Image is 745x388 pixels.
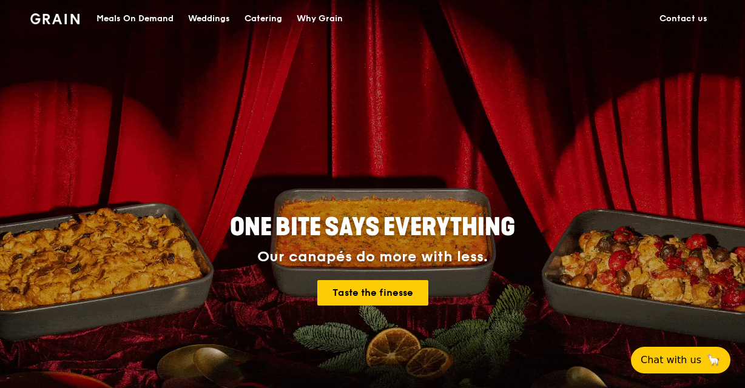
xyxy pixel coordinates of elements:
a: Catering [237,1,289,37]
a: Contact us [652,1,715,37]
img: Grain [30,13,79,24]
a: Why Grain [289,1,350,37]
div: Our canapés do more with less. [154,249,591,266]
a: Taste the finesse [317,280,428,306]
a: Weddings [181,1,237,37]
span: ONE BITE SAYS EVERYTHING [230,213,515,242]
div: Why Grain [297,1,343,37]
button: Chat with us🦙 [631,347,730,373]
span: 🦙 [706,353,721,367]
div: Catering [244,1,282,37]
div: Meals On Demand [96,1,174,37]
div: Weddings [188,1,230,37]
span: Chat with us [641,353,701,367]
